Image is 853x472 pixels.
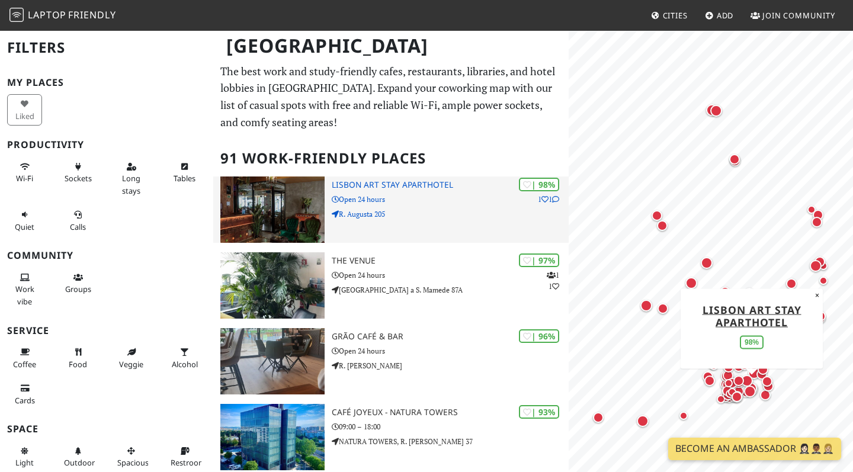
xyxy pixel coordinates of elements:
a: The VENUE | 97% 11 The VENUE Open 24 hours [GEOGRAPHIC_DATA] a S. Mamede 87A [213,252,569,319]
span: Food [69,359,87,370]
div: Map marker [723,387,737,401]
div: Map marker [649,208,665,223]
button: Food [60,342,95,374]
h3: Lisbon Art Stay Aparthotel [332,180,569,190]
div: | 93% [519,405,559,419]
div: Map marker [718,376,735,393]
div: Map marker [812,254,828,269]
div: Map marker [708,102,724,119]
span: Cities [663,10,688,21]
div: Map marker [729,389,745,404]
span: Coffee [13,359,36,370]
div: Map marker [724,375,740,391]
div: Map marker [727,152,742,167]
div: Map marker [804,203,819,217]
div: Map marker [753,357,768,372]
div: Map marker [753,355,770,371]
span: Alcohol [172,359,198,370]
h3: The VENUE [332,256,569,266]
button: Close popup [812,288,823,301]
p: Open 24 hours [332,345,569,357]
div: Map marker [698,255,715,271]
span: Laptop [28,8,66,21]
button: Calls [60,205,95,236]
h3: Service [7,325,206,336]
button: Groups [60,268,95,299]
div: Map marker [742,285,757,301]
h3: My Places [7,77,206,88]
div: Map marker [714,392,728,406]
button: Work vibe [7,268,42,311]
div: Map marker [655,301,671,316]
div: Map marker [720,383,735,399]
h3: Café Joyeux - Natura Towers [332,407,569,418]
button: Quiet [7,205,42,236]
p: 1 1 [538,194,559,205]
img: Lisbon Art Stay Aparthotel [220,176,325,243]
span: Join Community [762,10,835,21]
div: Map marker [739,373,755,389]
img: LaptopFriendly [9,8,24,22]
p: 1 1 [547,269,559,292]
span: People working [15,284,34,306]
button: Coffee [7,342,42,374]
a: Become an Ambassador 🤵🏻‍♀️🤵🏾‍♂️🤵🏼‍♀️ [668,438,841,460]
div: Map marker [807,258,824,274]
div: Map marker [725,385,739,399]
h3: Grão Café & Bar [332,332,569,342]
img: The VENUE [220,252,325,319]
button: Veggie [114,342,149,374]
div: Map marker [702,373,717,388]
button: Sockets [60,157,95,188]
a: Café Joyeux - Natura Towers | 93% Café Joyeux - Natura Towers 09:00 – 18:00 NATURA TOWERS, R. [PE... [213,404,569,470]
a: Lisbon Art Stay Aparthotel | 98% 11 Lisbon Art Stay Aparthotel Open 24 hours R. Augusta 205 [213,176,569,243]
div: Map marker [753,354,768,369]
div: Map marker [810,207,826,223]
div: Map marker [655,218,670,233]
div: | 97% [519,253,559,267]
span: Spacious [117,457,149,468]
span: Stable Wi-Fi [16,173,33,184]
span: Credit cards [15,395,35,406]
div: Map marker [759,374,775,389]
p: Open 24 hours [332,194,569,205]
span: Power sockets [65,173,92,184]
p: NATURA TOWERS, R. [PERSON_NAME] 37 [332,436,569,447]
h1: [GEOGRAPHIC_DATA] [217,30,566,62]
div: Map marker [739,386,753,400]
div: | 98% [519,178,559,191]
div: Map marker [816,274,830,288]
div: Map marker [736,356,753,373]
span: Veggie [119,359,143,370]
h2: 91 Work-Friendly Places [220,140,562,176]
a: Grão Café & Bar | 96% Grão Café & Bar Open 24 hours R. [PERSON_NAME] [213,328,569,394]
a: Cities [646,5,692,26]
div: Map marker [676,409,691,423]
button: Wi-Fi [7,157,42,188]
h3: Community [7,250,206,261]
div: Map marker [721,376,736,390]
div: Map marker [683,275,700,291]
a: Lisbon Art Stay Aparthotel [703,302,801,329]
span: Restroom [171,457,206,468]
div: Map marker [758,387,773,403]
div: | 96% [519,329,559,343]
div: Map marker [591,410,606,425]
div: Map marker [784,276,799,291]
span: Add [717,10,734,21]
button: Cards [7,378,42,410]
span: Video/audio calls [70,221,86,232]
div: Map marker [717,284,733,300]
div: Map marker [638,297,655,314]
div: Map marker [731,373,746,388]
span: Long stays [122,173,140,195]
span: Quiet [15,221,34,232]
img: Café Joyeux - Natura Towers [220,404,325,470]
a: LaptopFriendly LaptopFriendly [9,5,116,26]
h3: Productivity [7,139,206,150]
p: 09:00 – 18:00 [332,421,569,432]
div: Map marker [742,383,758,400]
div: Map marker [634,413,651,429]
p: R. Augusta 205 [332,208,569,220]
